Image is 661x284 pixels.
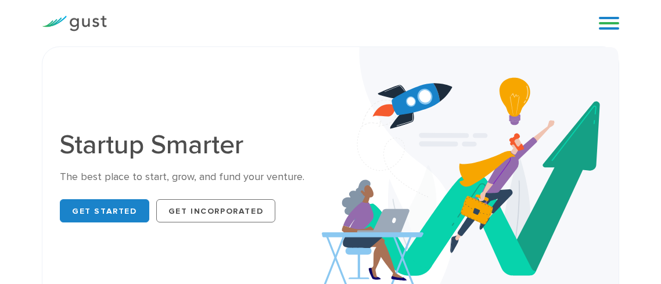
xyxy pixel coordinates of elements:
[156,199,276,222] a: Get Incorporated
[42,16,107,31] img: Gust Logo
[60,170,322,184] div: The best place to start, grow, and fund your venture.
[60,132,322,159] h1: Startup Smarter
[60,199,149,222] a: Get Started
